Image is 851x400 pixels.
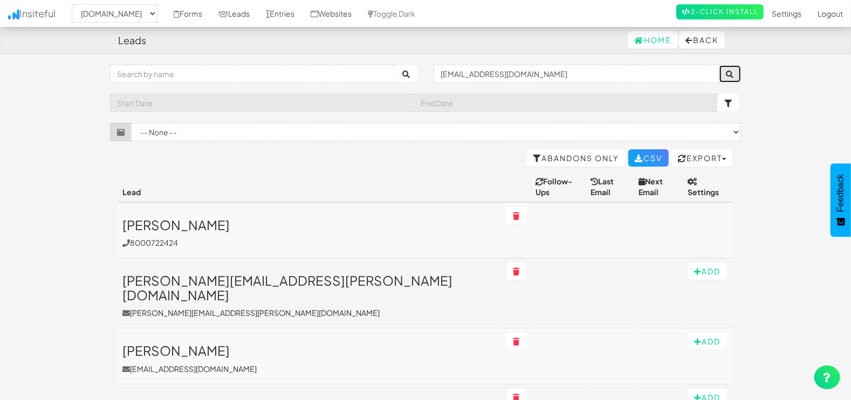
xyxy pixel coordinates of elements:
button: Add [688,333,728,350]
a: [PERSON_NAME][EMAIL_ADDRESS][PERSON_NAME][DOMAIN_NAME][PERSON_NAME][EMAIL_ADDRESS][PERSON_NAME][D... [122,273,498,318]
h4: Leads [118,35,146,46]
a: [PERSON_NAME]8000722424 [122,218,498,248]
span: Feedback [836,174,846,212]
th: Next Email [635,171,684,202]
h3: [PERSON_NAME] [122,343,498,357]
button: Export [671,149,733,167]
p: 8000722424 [122,237,498,248]
a: CSV [628,149,669,167]
input: End Date [414,94,717,112]
h3: [PERSON_NAME] [122,218,498,232]
th: Lead [118,171,502,202]
img: icon.png [8,10,19,19]
button: Back [679,31,725,49]
a: Home [628,31,678,49]
a: 2-Click Install [676,4,764,19]
button: Feedback - Show survey [831,163,851,237]
input: Search by email [434,65,720,83]
a: [PERSON_NAME][EMAIL_ADDRESS][DOMAIN_NAME] [122,343,498,374]
p: [EMAIL_ADDRESS][DOMAIN_NAME] [122,363,498,374]
input: Start Date [110,94,413,112]
a: Abandons Only [526,149,626,167]
th: Last Email [586,171,634,202]
p: [PERSON_NAME][EMAIL_ADDRESS][PERSON_NAME][DOMAIN_NAME] [122,307,498,318]
button: Add [688,263,728,280]
h3: [PERSON_NAME][EMAIL_ADDRESS][PERSON_NAME][DOMAIN_NAME] [122,273,498,302]
th: Follow-Ups [531,171,586,202]
input: Search by name [110,65,396,83]
th: Settings [684,171,733,202]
